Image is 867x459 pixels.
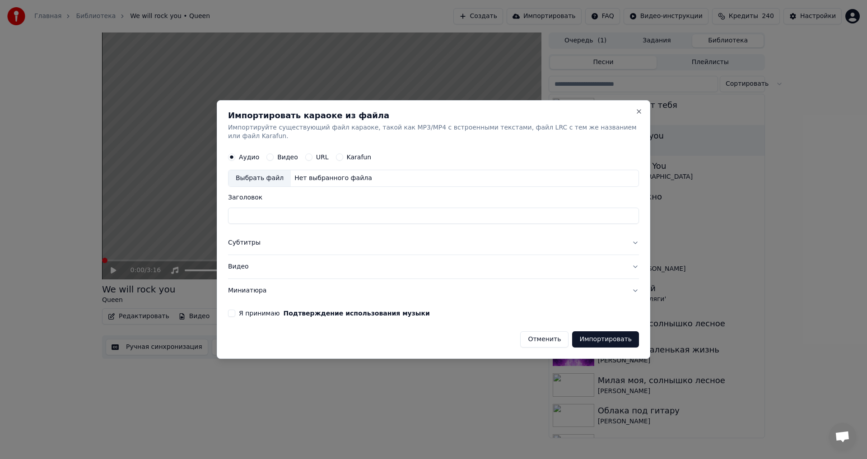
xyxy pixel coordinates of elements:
[347,154,372,161] label: Karafun
[316,154,329,161] label: URL
[520,331,569,348] button: Отменить
[284,310,430,316] button: Я принимаю
[239,310,430,316] label: Я принимаю
[228,123,639,141] p: Импортируйте существующий файл караоке, такой как MP3/MP4 с встроенными текстами, файл LRC с тем ...
[228,232,639,255] button: Субтитры
[291,174,376,183] div: Нет выбранного файла
[572,331,639,348] button: Импортировать
[228,279,639,302] button: Миниатюра
[239,154,259,161] label: Аудио
[228,171,291,187] div: Выбрать файл
[228,255,639,278] button: Видео
[277,154,298,161] label: Видео
[228,111,639,120] h2: Импортировать караоке из файла
[228,195,639,201] label: Заголовок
